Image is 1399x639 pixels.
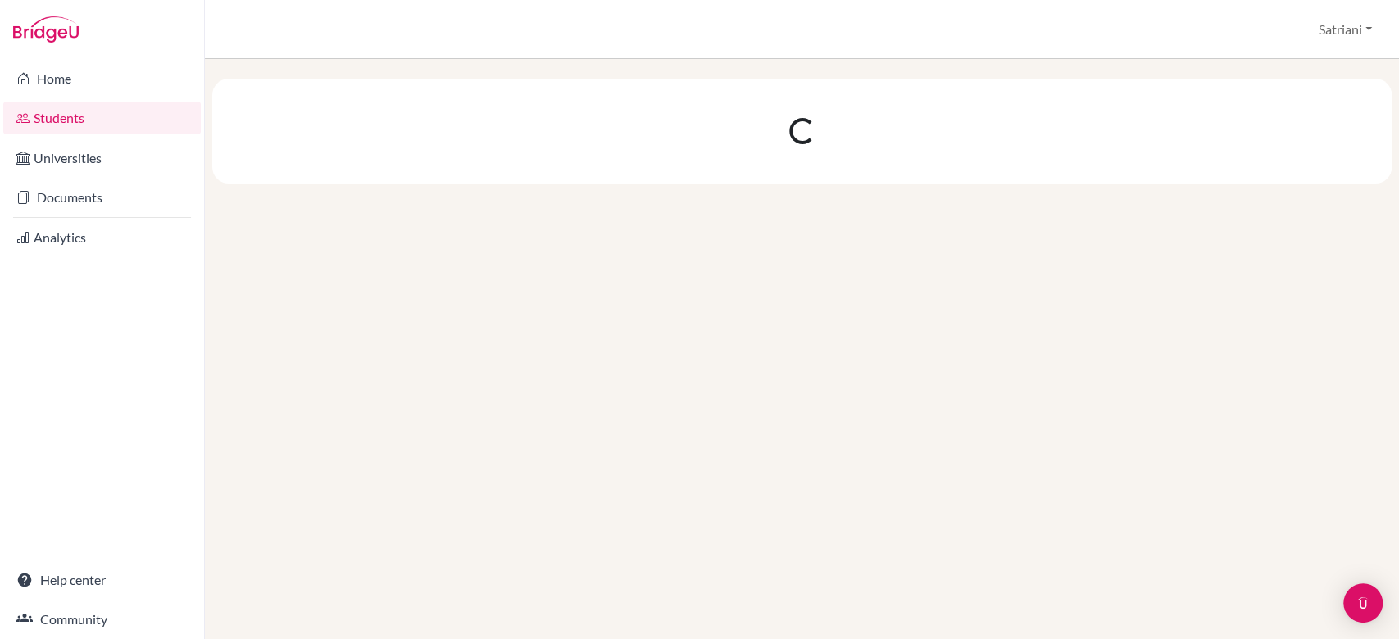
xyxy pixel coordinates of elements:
a: Home [3,62,201,95]
a: Community [3,603,201,636]
a: Analytics [3,221,201,254]
a: Help center [3,564,201,596]
a: Students [3,102,201,134]
img: Bridge-U [13,16,79,43]
a: Documents [3,181,201,214]
button: Satriani [1311,14,1379,45]
div: Open Intercom Messenger [1343,583,1383,623]
a: Universities [3,142,201,174]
